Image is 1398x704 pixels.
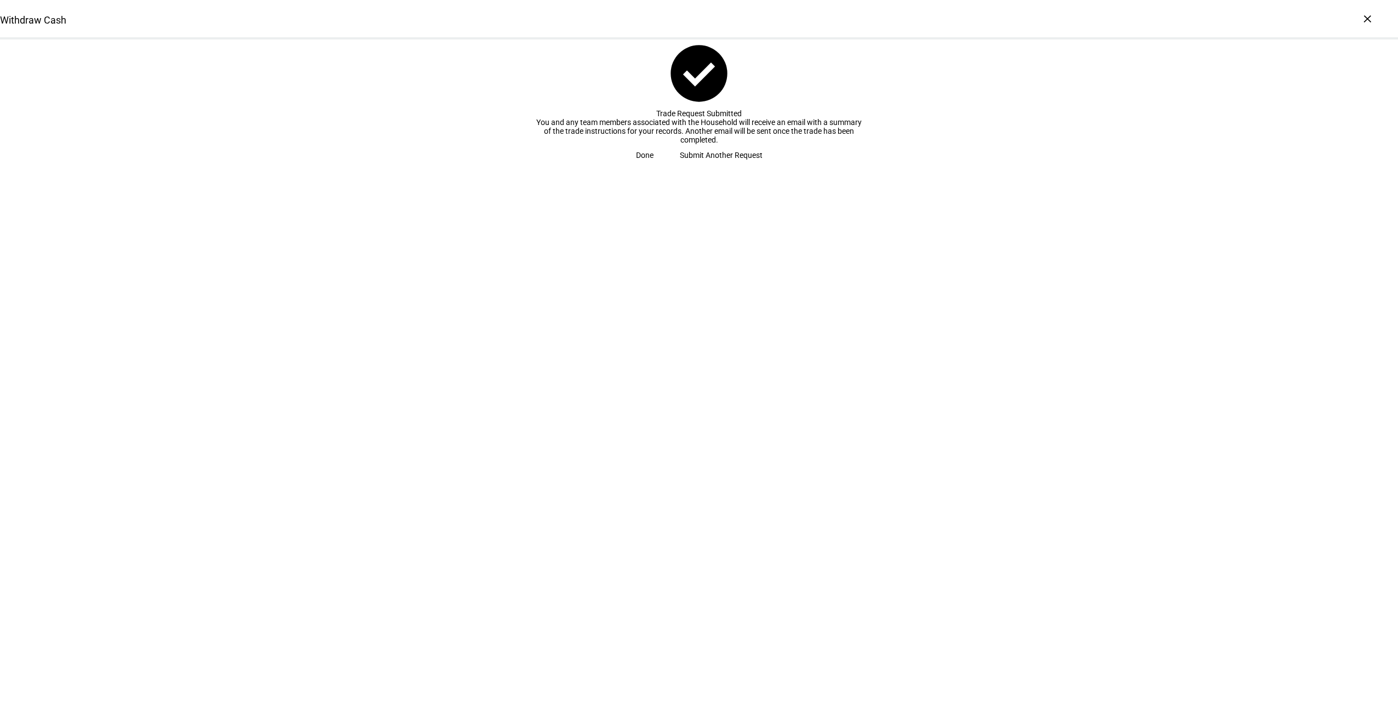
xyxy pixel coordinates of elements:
[680,144,763,166] span: Submit Another Request
[665,39,733,107] mat-icon: check_circle
[667,144,776,166] button: Submit Another Request
[535,109,863,118] div: Trade Request Submitted
[636,144,654,166] span: Done
[623,144,667,166] button: Done
[1359,10,1376,27] div: ×
[535,118,863,144] div: You and any team members associated with the Household will receive an email with a summary of th...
